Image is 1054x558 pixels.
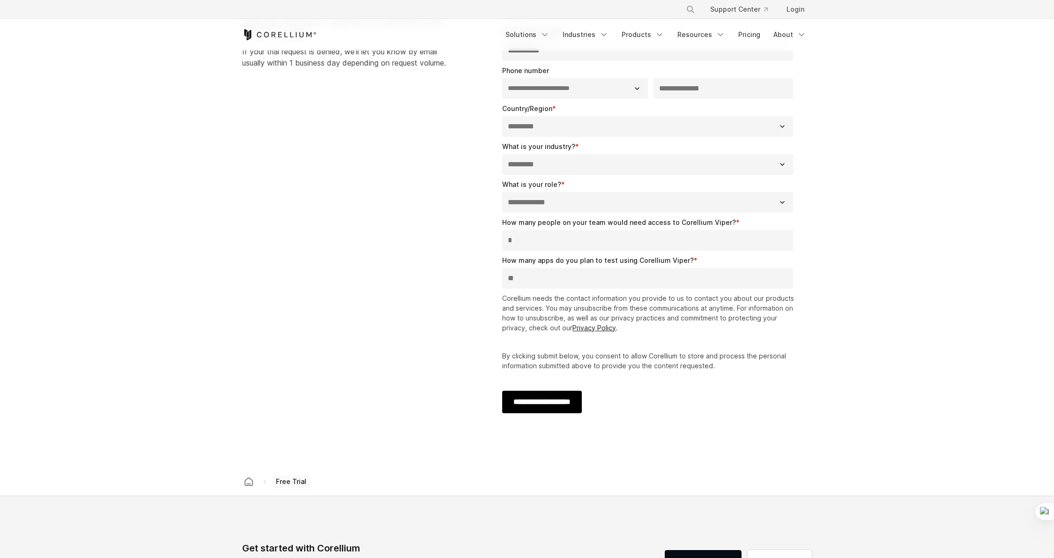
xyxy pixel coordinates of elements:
a: Resources [672,26,731,43]
span: How many people on your team would need access to Corellium Viper? [502,218,736,226]
div: Navigation Menu [675,1,812,18]
span: What is your role? [502,180,561,188]
a: About [768,26,812,43]
a: Corellium home [240,475,257,488]
span: How many apps do you plan to test using Corellium Viper? [502,256,694,264]
p: Corellium needs the contact information you provide to us to contact you about our products and s... [502,293,797,333]
button: Search [682,1,699,18]
span: Free Trial [272,475,310,488]
a: Privacy Policy [572,324,616,332]
span: Country/Region [502,104,552,112]
a: Corellium Home [242,29,317,40]
span: What is your industry? [502,142,575,150]
p: By clicking submit below, you consent to allow Corellium to store and process the personal inform... [502,351,797,371]
div: Navigation Menu [500,26,812,43]
a: Products [616,26,670,43]
a: Support Center [703,1,775,18]
a: Industries [557,26,614,43]
a: Solutions [500,26,555,43]
a: Pricing [733,26,766,43]
span: Phone number [502,67,549,74]
div: Get started with Corellium [242,541,482,555]
a: Login [779,1,812,18]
